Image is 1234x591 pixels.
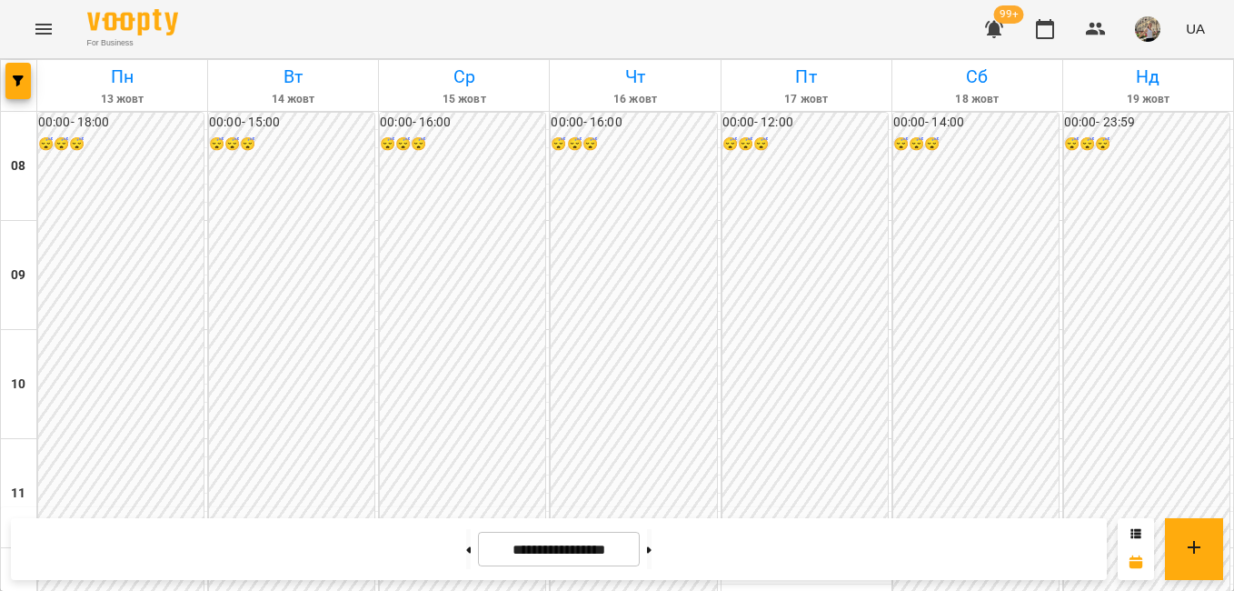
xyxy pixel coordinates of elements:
h6: 00:00 - 16:00 [551,113,716,133]
h6: Нд [1066,63,1230,91]
h6: 00:00 - 18:00 [38,113,204,133]
h6: Чт [552,63,717,91]
h6: 18 жовт [895,91,1060,108]
h6: 13 жовт [40,91,204,108]
span: For Business [87,37,178,49]
img: 3b46f58bed39ef2acf68cc3a2c968150.jpeg [1135,16,1160,42]
h6: 😴😴😴 [380,135,545,155]
h6: 😴😴😴 [722,135,888,155]
img: Voopty Logo [87,9,178,35]
h6: Вт [211,63,375,91]
span: 99+ [994,5,1024,24]
h6: 😴😴😴 [38,135,204,155]
h6: 😴😴😴 [893,135,1059,155]
h6: 00:00 - 15:00 [209,113,374,133]
h6: Ср [382,63,546,91]
h6: 00:00 - 16:00 [380,113,545,133]
h6: 11 [11,484,25,504]
button: Menu [22,7,65,51]
h6: 14 жовт [211,91,375,108]
h6: 19 жовт [1066,91,1230,108]
button: UA [1179,12,1212,45]
h6: Сб [895,63,1060,91]
h6: 😴😴😴 [1064,135,1229,155]
h6: 00:00 - 23:59 [1064,113,1229,133]
h6: Пн [40,63,204,91]
h6: 10 [11,375,25,395]
h6: 08 [11,156,25,176]
h6: 09 [11,265,25,285]
h6: 00:00 - 12:00 [722,113,888,133]
h6: 17 жовт [724,91,889,108]
h6: Пт [724,63,889,91]
span: UA [1186,19,1205,38]
h6: 15 жовт [382,91,546,108]
h6: 00:00 - 14:00 [893,113,1059,133]
h6: 16 жовт [552,91,717,108]
h6: 😴😴😴 [209,135,374,155]
h6: 😴😴😴 [551,135,716,155]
